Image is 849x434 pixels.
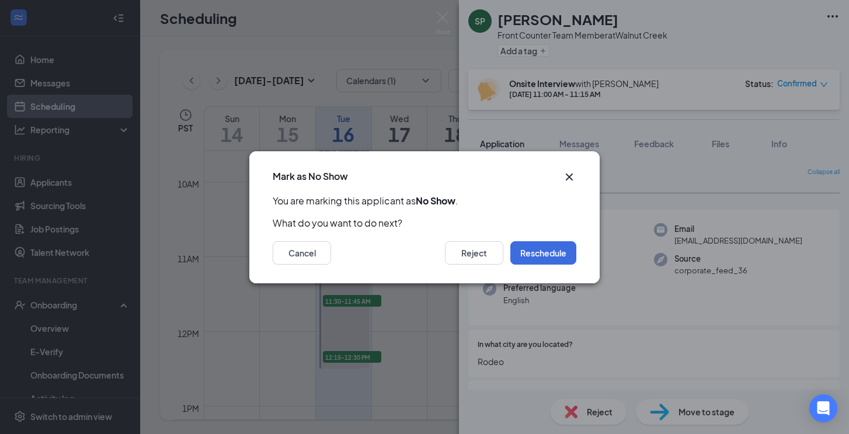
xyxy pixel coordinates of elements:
[562,170,576,184] svg: Cross
[809,394,837,422] div: Open Intercom Messenger
[562,170,576,184] button: Close
[510,241,576,265] button: Reschedule
[273,170,348,183] h3: Mark as No Show
[416,195,455,207] b: No Show
[273,195,576,207] p: You are marking this applicant as .
[273,217,576,230] p: What do you want to do next?
[445,241,503,265] button: Reject
[273,241,331,265] button: Cancel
